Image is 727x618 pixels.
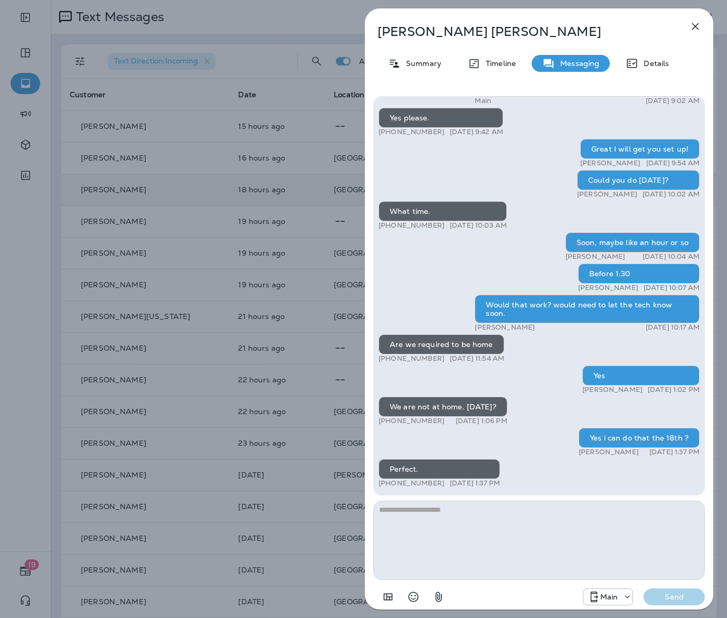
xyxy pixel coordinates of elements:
[646,159,700,167] p: [DATE] 9:54 AM
[649,448,700,456] p: [DATE] 1:37 PM
[646,97,700,105] p: [DATE] 9:02 AM
[450,128,503,136] p: [DATE] 9:42 AM
[379,354,445,363] p: [PHONE_NUMBER]
[577,170,700,190] div: Could you do [DATE]?
[644,284,700,292] p: [DATE] 10:07 AM
[379,417,445,425] p: [PHONE_NUMBER]
[475,295,700,323] div: Would that work? would need to let the tech know soon.
[579,448,639,456] p: [PERSON_NAME]
[579,428,700,448] div: Yes i can do that the 18th ?
[475,97,491,105] p: Main
[578,264,700,284] div: Before 1:30
[480,59,516,68] p: Timeline
[565,252,626,261] p: [PERSON_NAME]
[580,139,700,159] div: Great I will get you set up!
[643,190,700,199] p: [DATE] 10:02 AM
[377,24,666,39] p: [PERSON_NAME] [PERSON_NAME]
[555,59,599,68] p: Messaging
[638,59,669,68] p: Details
[600,593,618,601] p: Main
[646,323,700,332] p: [DATE] 10:17 AM
[450,479,500,488] p: [DATE] 1:37 PM
[580,159,640,167] p: [PERSON_NAME]
[377,586,399,607] button: Add in a premade template
[475,323,535,332] p: [PERSON_NAME]
[565,232,700,252] div: Soon, maybe like an hour or so
[450,354,504,363] p: [DATE] 11:54 AM
[577,190,637,199] p: [PERSON_NAME]
[379,128,445,136] p: [PHONE_NUMBER]
[578,284,638,292] p: [PERSON_NAME]
[379,221,445,230] p: [PHONE_NUMBER]
[582,366,700,386] div: Yes
[643,252,700,261] p: [DATE] 10:04 AM
[403,586,424,607] button: Select an emoji
[379,334,504,354] div: Are we required to be home
[379,397,507,417] div: We are not at home. [DATE]?
[379,479,445,488] p: [PHONE_NUMBER]
[450,221,507,230] p: [DATE] 10:03 AM
[583,591,633,603] div: +1 (817) 482-3792
[582,386,643,394] p: [PERSON_NAME]
[401,59,441,68] p: Summary
[379,201,507,221] div: What time.
[648,386,700,394] p: [DATE] 1:02 PM
[456,417,507,425] p: [DATE] 1:06 PM
[379,108,503,128] div: Yes please.
[379,459,500,479] div: Perfect.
